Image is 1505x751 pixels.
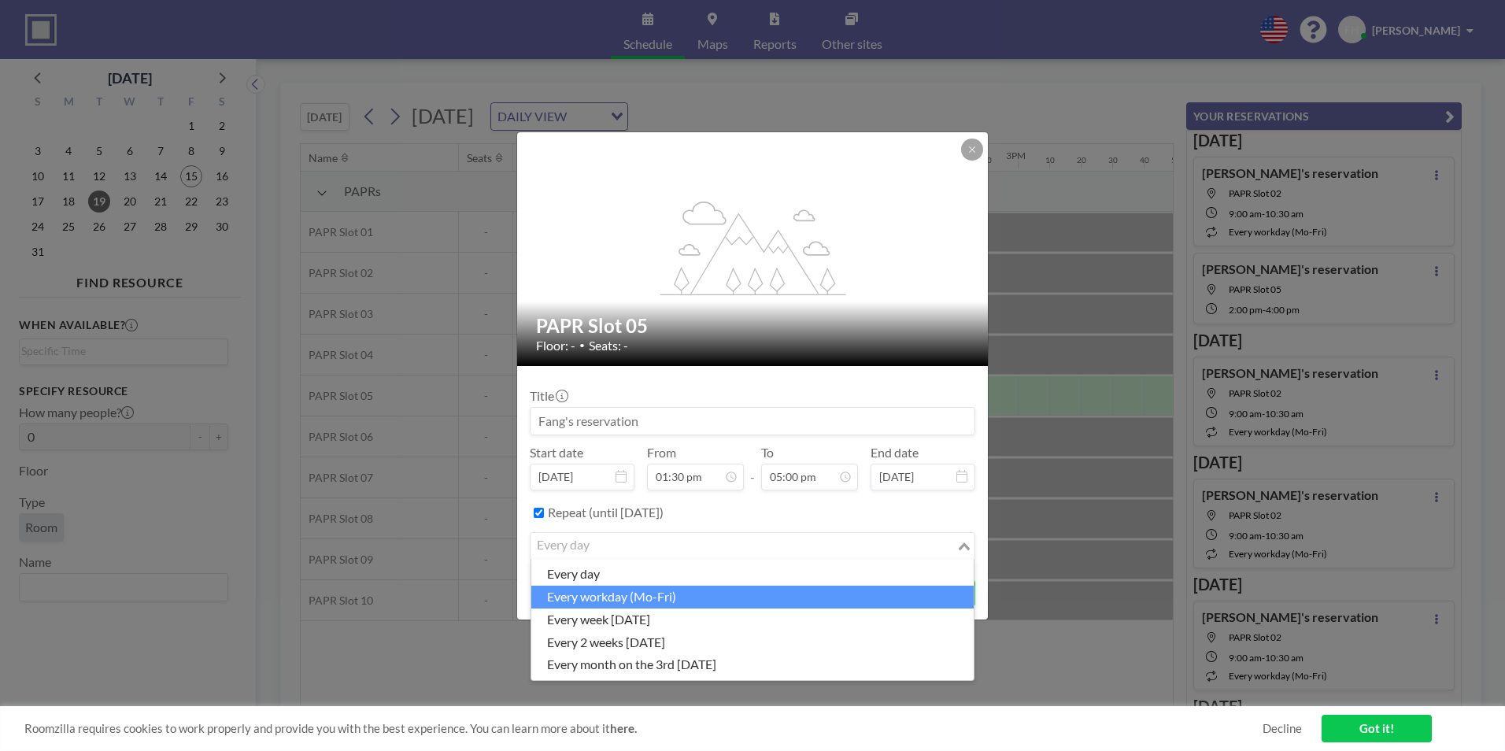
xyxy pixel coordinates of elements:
[579,339,585,351] span: •
[531,631,974,654] li: every 2 weeks [DATE]
[536,314,971,338] h2: PAPR Slot 05
[647,445,676,461] label: From
[589,338,628,353] span: Seats: -
[610,721,637,735] a: here.
[1263,721,1302,736] a: Decline
[531,653,974,676] li: every month on the 3rd [DATE]
[1322,715,1432,742] a: Got it!
[548,505,664,520] label: Repeat (until [DATE])
[531,408,974,435] input: Fang's reservation
[750,450,755,485] span: -
[530,388,567,404] label: Title
[24,721,1263,736] span: Roomzilla requires cookies to work properly and provide you with the best experience. You can lea...
[871,445,919,461] label: End date
[531,609,974,631] li: every week [DATE]
[761,445,774,461] label: To
[660,200,846,294] g: flex-grow: 1.2;
[531,533,974,560] div: Search for option
[532,536,955,557] input: Search for option
[530,445,583,461] label: Start date
[531,563,974,586] li: every day
[536,338,575,353] span: Floor: -
[531,586,974,609] li: every workday (Mo-Fri)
